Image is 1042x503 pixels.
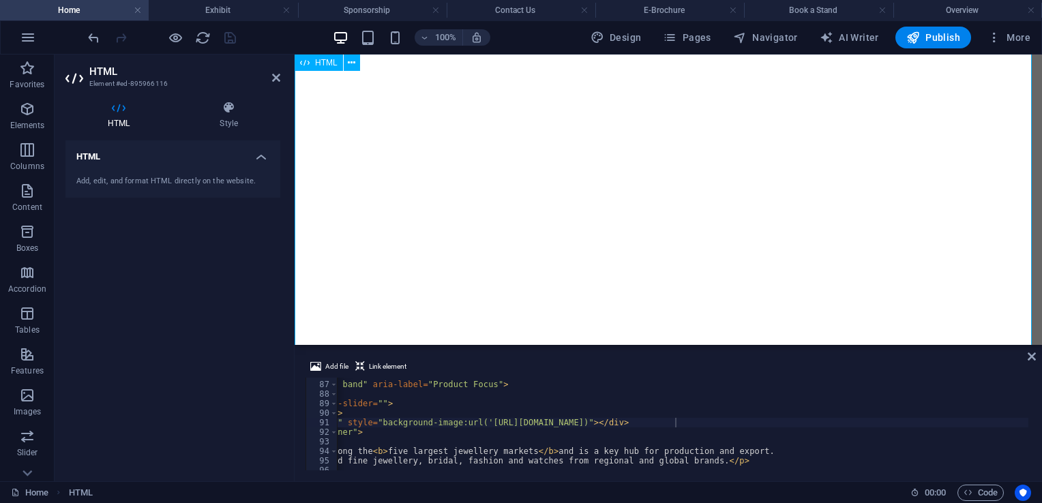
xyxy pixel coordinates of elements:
[11,485,48,501] a: Click to cancel selection. Double-click to open Pages
[306,399,338,408] div: 89
[306,408,338,418] div: 90
[982,27,1036,48] button: More
[987,31,1030,44] span: More
[195,30,211,46] i: Reload page
[964,485,998,501] span: Code
[69,485,93,501] nav: breadcrumb
[308,359,351,375] button: Add file
[353,359,408,375] button: Link element
[10,161,44,172] p: Columns
[663,31,711,44] span: Pages
[306,446,338,456] div: 94
[934,487,936,498] span: :
[14,406,42,417] p: Images
[657,27,716,48] button: Pages
[820,31,879,44] span: AI Writer
[76,176,269,187] div: Add, edit, and format HTML directly on the website.
[906,31,960,44] span: Publish
[11,365,44,376] p: Features
[315,59,338,67] span: HTML
[369,359,406,375] span: Link element
[8,284,46,294] p: Accordion
[306,418,338,427] div: 91
[194,29,211,46] button: reload
[298,3,447,18] h4: Sponsorship
[814,27,884,48] button: AI Writer
[325,359,348,375] span: Add file
[15,324,40,335] p: Tables
[733,31,798,44] span: Navigator
[69,485,93,501] span: Click to select. Double-click to edit
[893,3,1042,18] h4: Overview
[306,380,338,389] div: 87
[415,29,463,46] button: 100%
[10,79,44,90] p: Favorites
[149,3,297,18] h4: Exhibit
[65,101,177,129] h4: HTML
[435,29,457,46] h6: 100%
[306,466,338,475] div: 96
[12,202,42,213] p: Content
[306,437,338,446] div: 93
[957,485,1004,501] button: Code
[471,31,483,44] i: On resize automatically adjust zoom level to fit chosen device.
[585,27,647,48] div: Design (Ctrl+Alt+Y)
[65,140,280,165] h4: HTML
[86,30,102,46] i: Undo: Change HTML (Ctrl+Z)
[925,485,946,501] span: 00 00
[306,456,338,466] div: 95
[17,447,38,458] p: Slider
[595,3,744,18] h4: E-Brochure
[177,101,280,129] h4: Style
[85,29,102,46] button: undo
[306,427,338,437] div: 92
[895,27,971,48] button: Publish
[1015,485,1031,501] button: Usercentrics
[16,243,39,254] p: Boxes
[728,27,803,48] button: Navigator
[744,3,893,18] h4: Book a Stand
[591,31,642,44] span: Design
[447,3,595,18] h4: Contact Us
[89,65,280,78] h2: HTML
[167,29,183,46] button: Click here to leave preview mode and continue editing
[10,120,45,131] p: Elements
[306,389,338,399] div: 88
[585,27,647,48] button: Design
[89,78,253,90] h3: Element #ed-895966116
